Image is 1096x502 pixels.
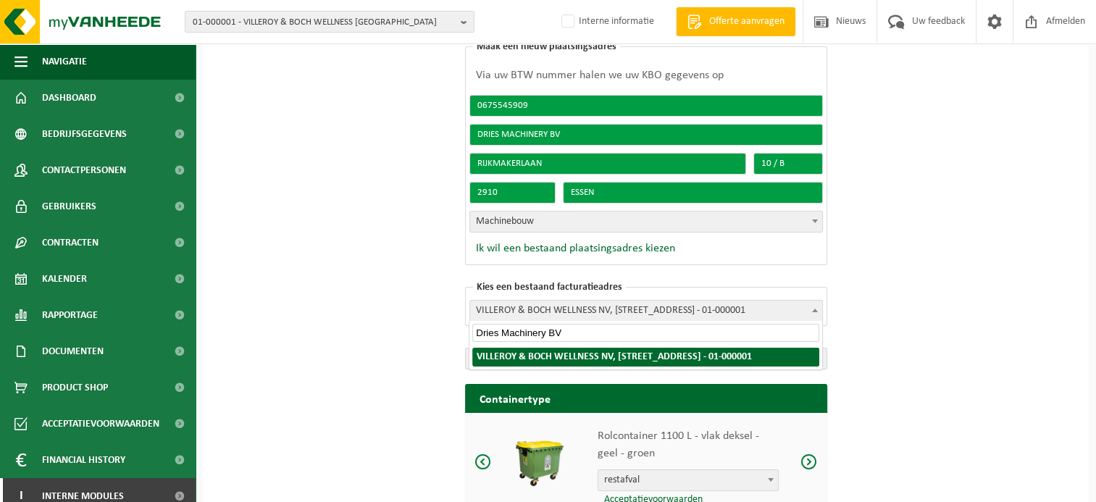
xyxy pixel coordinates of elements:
[470,301,822,321] span: VILLEROY & BOCH WELLNESS NV, POPULIERSTRAAT 1, ROESELARE, 0443.157.168 - 01-000001
[42,333,104,369] span: Documenten
[559,11,654,33] label: Interne informatie
[42,80,96,116] span: Dashboard
[42,116,127,152] span: Bedrijfsgegevens
[42,188,96,225] span: Gebruikers
[473,41,620,52] span: Maak een nieuw plaatsingsadres
[42,261,87,297] span: Kalender
[469,153,746,175] input: Straat *
[193,12,455,33] span: 01-000001 - VILLEROY & BOCH WELLNESS [GEOGRAPHIC_DATA]
[465,348,827,369] span: Restafval
[466,348,827,370] span: Restafval
[598,470,778,490] span: restafval
[42,225,99,261] span: Contracten
[42,297,98,333] span: Rapportage
[469,67,823,84] p: Via uw BTW nummer halen we uw KBO gegevens op
[676,7,795,36] a: Offerte aanvragen
[42,43,87,80] span: Navigatie
[472,348,819,367] li: VILLEROY & BOCH WELLNESS NV, [STREET_ADDRESS] - 01-000001
[598,427,779,462] p: Rolcontainer 1100 L - vlak deksel - geel - groen
[513,435,567,489] img: Rolcontainer 1100 L - vlak deksel - geel - groen
[473,282,626,293] span: Kies een bestaand facturatieadres
[185,11,474,33] button: 01-000001 - VILLEROY & BOCH WELLNESS [GEOGRAPHIC_DATA]
[469,124,823,146] input: Naam *
[469,182,556,204] input: Postcode *
[42,442,125,478] span: Financial History
[598,469,779,491] span: restafval
[469,241,675,256] button: Ik wil een bestaand plaatsingsadres kiezen
[706,14,788,29] span: Offerte aanvragen
[469,300,823,322] span: VILLEROY & BOCH WELLNESS NV, POPULIERSTRAAT 1, ROESELARE, 0443.157.168 - 01-000001
[563,182,823,204] input: Gemeente *
[42,369,108,406] span: Product Shop
[465,384,827,412] h2: Containertype
[469,95,823,117] input: Ondernemingsnummer
[470,212,822,232] span: Machinebouw
[42,406,159,442] span: Acceptatievoorwaarden
[469,211,823,233] span: Machinebouw
[42,152,126,188] span: Contactpersonen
